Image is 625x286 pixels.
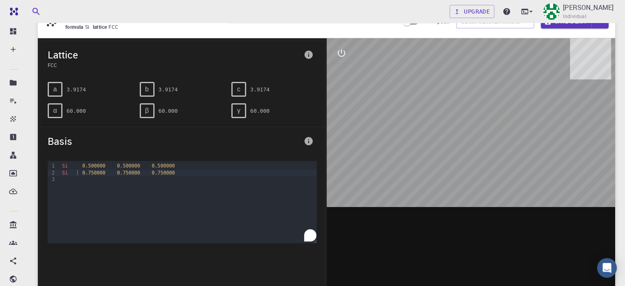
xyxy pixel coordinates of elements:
[159,104,178,118] pre: 60.000
[563,12,586,21] span: Individual
[62,163,68,169] span: Si
[108,23,122,30] span: FCC
[237,107,240,114] span: γ
[450,5,494,18] a: Upgrade
[117,163,140,169] span: 0.500000
[152,170,175,176] span: 0.750000
[16,6,46,13] span: Support
[53,107,57,114] span: α
[82,170,105,176] span: 0.750000
[423,18,450,25] span: Description
[145,107,149,114] span: β
[152,163,175,169] span: 0.500000
[67,104,86,118] pre: 60.000
[82,163,105,169] span: 0.500000
[60,161,316,243] div: To enrich screen reader interactions, please activate Accessibility in Grammarly extension settings
[145,86,149,93] span: b
[250,104,270,118] pre: 60.000
[159,82,178,97] pre: 3.9174
[48,135,300,148] span: Basis
[48,163,56,169] div: 1
[93,23,109,30] span: lattice
[597,258,617,278] div: Open Intercom Messenger
[300,47,317,63] button: info
[48,61,300,69] span: FCC
[237,86,240,93] span: c
[543,3,560,20] img: JOYDIP PAUL
[117,170,140,176] span: 0.750000
[85,23,93,30] span: Si
[53,86,57,93] span: a
[62,170,68,176] span: Si
[67,82,86,97] pre: 3.9174
[48,176,56,183] div: 3
[563,2,613,12] p: [PERSON_NAME]
[65,23,85,30] span: formula
[48,48,300,61] span: Lattice
[48,170,56,176] div: 2
[250,82,270,97] pre: 3.9174
[7,7,18,16] img: logo
[300,133,317,149] button: info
